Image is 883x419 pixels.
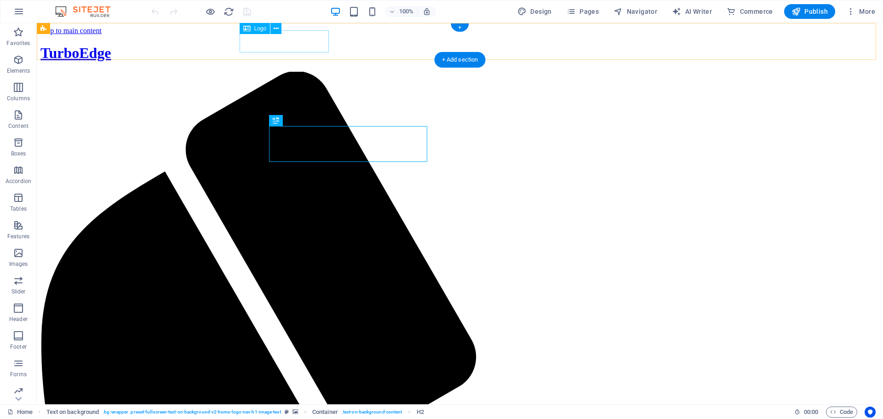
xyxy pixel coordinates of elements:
[7,233,29,240] p: Features
[723,4,777,19] button: Commerce
[435,52,486,68] div: + Add section
[205,6,216,17] button: Click here to leave preview mode and continue editing
[567,7,599,16] span: Pages
[46,407,424,418] nav: breadcrumb
[563,4,602,19] button: Pages
[385,6,418,17] button: 100%
[865,407,876,418] button: Usercentrics
[10,371,27,378] p: Forms
[791,7,828,16] span: Publish
[6,40,30,47] p: Favorites
[10,343,27,350] p: Footer
[399,6,413,17] h6: 100%
[224,6,234,17] i: Reload page
[292,409,298,414] i: This element contains a background
[846,7,875,16] span: More
[312,407,338,418] span: Click to select. Double-click to edit
[6,178,31,185] p: Accordion
[672,7,712,16] span: AI Writer
[517,7,552,16] span: Design
[37,23,883,404] iframe: To enrich screen reader interactions, please activate Accessibility in Grammarly extension settings
[514,4,556,19] div: Design (Ctrl+Alt+Y)
[46,407,99,418] span: Click to select. Double-click to edit
[794,407,819,418] h6: Session time
[53,6,122,17] img: Editor Logo
[7,407,33,418] a: Click to cancel selection. Double-click to open Pages
[254,26,267,31] span: Logo
[11,150,26,157] p: Boxes
[810,408,812,415] span: :
[784,4,835,19] button: Publish
[223,6,234,17] button: reload
[826,407,857,418] button: Code
[7,95,30,102] p: Columns
[417,407,424,418] span: Click to select. Double-click to edit
[8,122,29,130] p: Content
[11,288,26,295] p: Slider
[103,407,281,418] span: . bg-wrapper .preset-fullscreen-text-on-background-v2-home-logo-nav-h1-image-text
[514,4,556,19] button: Design
[451,23,469,32] div: +
[668,4,716,19] button: AI Writer
[610,4,661,19] button: Navigator
[9,316,28,323] p: Header
[843,4,879,19] button: More
[10,205,27,212] p: Tables
[727,7,773,16] span: Commerce
[804,407,818,418] span: 00 00
[614,7,657,16] span: Navigator
[7,67,30,75] p: Elements
[285,409,289,414] i: This element is a customizable preset
[342,407,402,418] span: . text-on-background-content
[9,260,28,268] p: Images
[830,407,853,418] span: Code
[423,7,431,16] i: On resize automatically adjust zoom level to fit chosen device.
